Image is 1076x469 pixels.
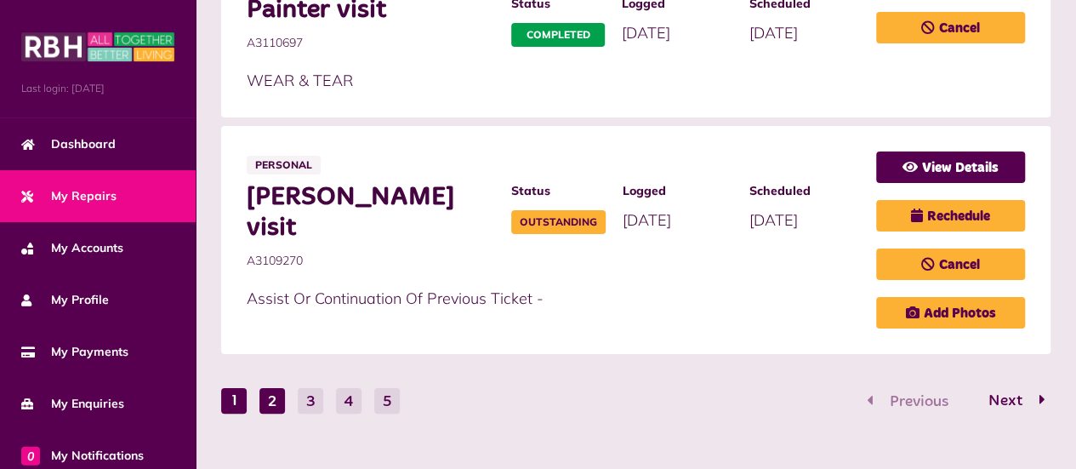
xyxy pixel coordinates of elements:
span: My Repairs [21,187,117,205]
button: Go to page 2 [259,388,285,414]
a: Rechedule [876,200,1025,232]
span: Outstanding [511,210,606,234]
button: Go to page 2 [971,389,1050,414]
span: [DATE] [622,23,670,43]
span: Status [511,182,606,200]
span: My Profile [21,291,109,309]
span: Completed [511,23,605,47]
span: My Payments [21,343,128,361]
p: WEAR & TEAR [247,69,859,92]
span: Next [976,393,1035,409]
button: Go to page 3 [298,388,323,414]
span: Last login: [DATE] [21,81,174,96]
span: My Accounts [21,239,123,257]
p: Assist Or Continuation Of Previous Ticket - [247,287,859,310]
img: MyRBH [21,30,174,64]
span: A3109270 [247,252,494,270]
a: Cancel [876,249,1025,280]
span: Personal [247,156,321,174]
button: Go to page 4 [336,388,362,414]
span: 0 [21,446,40,465]
span: My Notifications [21,447,144,465]
span: [DATE] [749,210,798,230]
span: Logged [623,182,732,200]
span: Dashboard [21,135,116,153]
span: [DATE] [623,210,671,230]
button: Go to page 5 [374,388,400,414]
a: View Details [876,152,1025,183]
span: My Enquiries [21,395,124,413]
a: Cancel [876,12,1025,43]
span: [PERSON_NAME] visit [247,182,494,243]
a: Add Photos [876,297,1025,329]
span: [DATE] [749,23,798,43]
span: Scheduled [749,182,859,200]
span: A3110697 [247,34,494,52]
